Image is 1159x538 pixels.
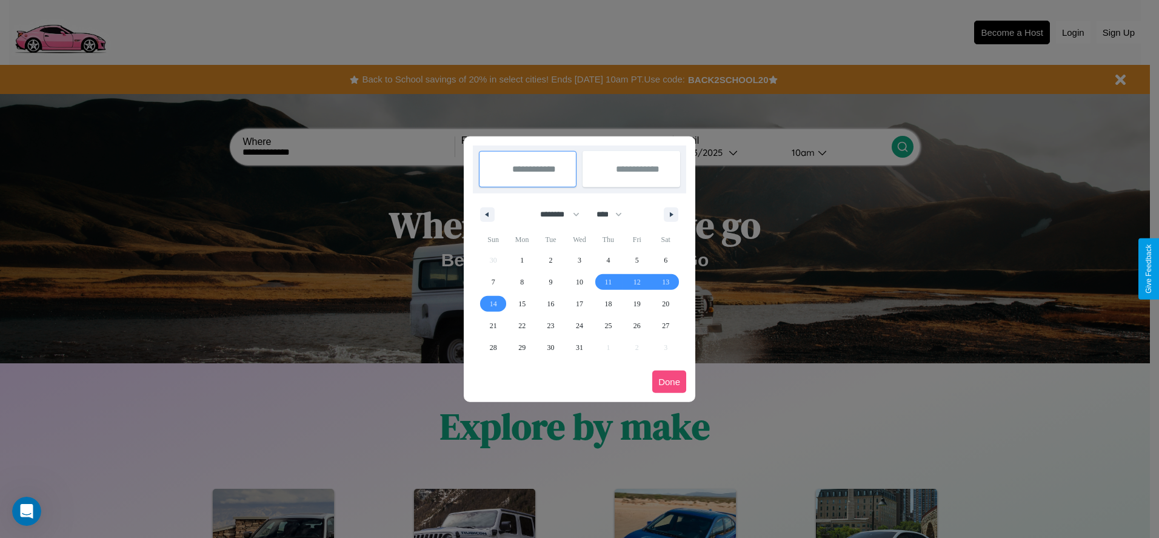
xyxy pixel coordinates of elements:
button: 13 [652,271,680,293]
span: Sat [652,230,680,249]
button: 4 [594,249,623,271]
span: 7 [492,271,495,293]
button: 28 [479,337,507,358]
span: 10 [576,271,583,293]
button: 22 [507,315,536,337]
button: 17 [565,293,593,315]
span: 19 [633,293,641,315]
button: 11 [594,271,623,293]
button: 3 [565,249,593,271]
span: Thu [594,230,623,249]
span: Fri [623,230,651,249]
button: 9 [536,271,565,293]
span: 4 [606,249,610,271]
span: 27 [662,315,669,337]
button: 12 [623,271,651,293]
span: 21 [490,315,497,337]
button: 29 [507,337,536,358]
button: 10 [565,271,593,293]
span: 13 [662,271,669,293]
button: 2 [536,249,565,271]
span: 25 [604,315,612,337]
span: 23 [547,315,555,337]
span: 11 [605,271,612,293]
button: 8 [507,271,536,293]
button: 15 [507,293,536,315]
div: Give Feedback [1144,244,1153,294]
button: 7 [479,271,507,293]
button: 18 [594,293,623,315]
span: 17 [576,293,583,315]
span: 20 [662,293,669,315]
span: 15 [518,293,526,315]
span: 6 [664,249,667,271]
button: 14 [479,293,507,315]
span: 9 [549,271,553,293]
button: 26 [623,315,651,337]
span: 2 [549,249,553,271]
button: 25 [594,315,623,337]
span: 26 [633,315,641,337]
span: 8 [520,271,524,293]
span: 28 [490,337,497,358]
button: 31 [565,337,593,358]
button: 5 [623,249,651,271]
iframe: Intercom live chat [12,497,41,526]
span: 31 [576,337,583,358]
button: 16 [536,293,565,315]
span: 1 [520,249,524,271]
span: 24 [576,315,583,337]
button: 1 [507,249,536,271]
span: 30 [547,337,555,358]
span: 5 [635,249,639,271]
span: Wed [565,230,593,249]
span: 12 [633,271,641,293]
button: 6 [652,249,680,271]
span: 14 [490,293,497,315]
button: 23 [536,315,565,337]
span: 29 [518,337,526,358]
button: 24 [565,315,593,337]
span: 16 [547,293,555,315]
span: Mon [507,230,536,249]
span: Tue [536,230,565,249]
span: 22 [518,315,526,337]
button: 27 [652,315,680,337]
button: 30 [536,337,565,358]
span: Sun [479,230,507,249]
button: Done [652,371,686,393]
button: 19 [623,293,651,315]
button: 21 [479,315,507,337]
span: 18 [604,293,612,315]
button: 20 [652,293,680,315]
span: 3 [578,249,581,271]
